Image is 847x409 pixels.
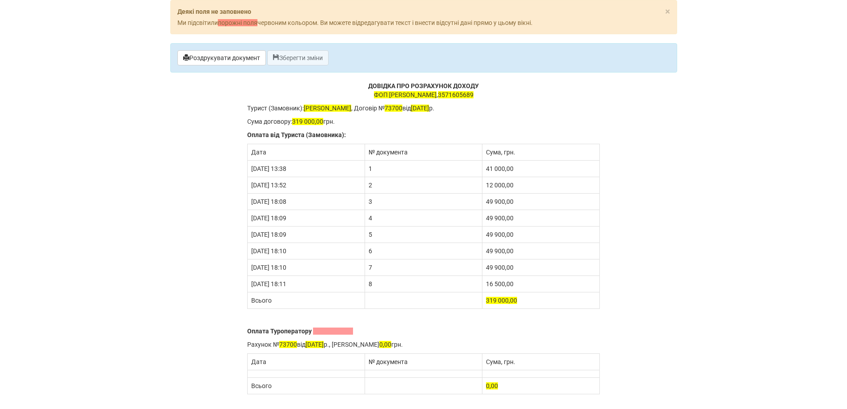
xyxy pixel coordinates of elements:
[247,177,365,194] td: [DATE] 13:52
[292,118,323,125] span: 319 000,00
[247,144,365,161] td: Дата
[368,82,479,89] b: ДОВІДКА ПРО РОЗРАХУНОК ДОХОДУ
[482,177,600,194] td: 12 000,00
[304,105,351,112] span: [PERSON_NAME]
[482,210,600,227] td: 49 900,00
[247,227,365,243] td: [DATE] 18:09
[385,105,402,112] span: 73700
[365,276,482,292] td: 8
[365,259,482,276] td: 7
[247,131,346,138] b: Оплата від Туриста (Замовника):
[247,104,600,113] p: Турист (Замовник): , Договір № від р.
[218,19,257,26] span: порожні поля
[247,276,365,292] td: [DATE] 18:11
[247,328,312,335] b: Оплата Туроператору
[365,227,482,243] td: 5
[486,382,498,389] span: 0,00
[177,50,266,65] button: Роздрукувати документ
[665,7,670,16] button: Close
[482,354,600,370] td: Сума, грн.
[247,259,365,276] td: [DATE] 18:10
[305,341,324,348] span: [DATE]
[267,50,329,65] button: Зберегти зміни
[247,161,365,177] td: [DATE] 13:38
[482,243,600,259] td: 49 900,00
[247,210,365,227] td: [DATE] 18:09
[247,354,365,370] td: Дата
[486,297,517,304] span: 319 000,00
[374,91,437,98] span: ФОП [PERSON_NAME]
[279,341,297,348] span: 73700
[247,292,365,309] td: Всього
[438,91,474,98] span: 3571605689
[482,161,600,177] td: 41 000,00
[177,7,670,16] p: Деякі поля не заповнено
[482,144,600,161] td: Сума, грн.
[177,18,670,27] p: Ми підсвітили червоним кольором. Ви можете відредагувати текст і внести відсутні дані прямо у цьо...
[365,177,482,194] td: 2
[247,378,365,394] td: Всього
[482,194,600,210] td: 49 900,00
[365,161,482,177] td: 1
[365,194,482,210] td: 3
[247,340,600,349] p: Рахунок № від р., [PERSON_NAME] грн.
[247,117,600,126] p: Сума договору: грн.
[247,81,600,99] p: ,
[365,354,482,370] td: № документа
[482,259,600,276] td: 49 900,00
[482,227,600,243] td: 49 900,00
[665,6,670,17] span: ×
[247,243,365,259] td: [DATE] 18:10
[247,194,365,210] td: [DATE] 18:08
[379,341,391,348] span: 0,00
[365,144,482,161] td: № документа
[411,105,429,112] span: [DATE]
[482,276,600,292] td: 16 500,00
[365,243,482,259] td: 6
[365,210,482,227] td: 4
